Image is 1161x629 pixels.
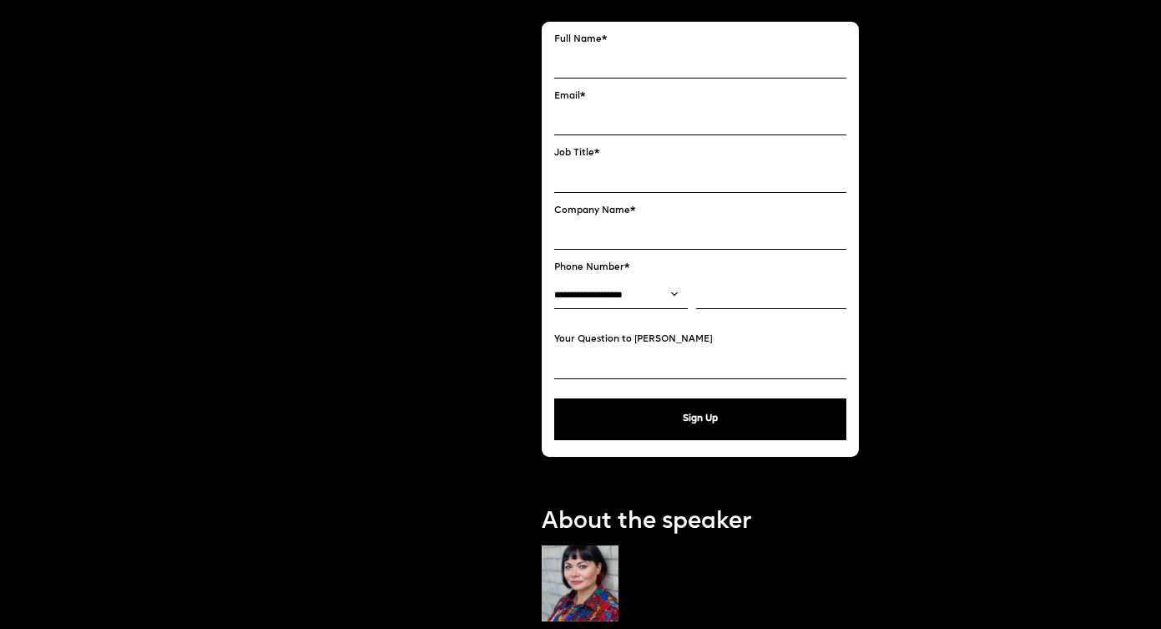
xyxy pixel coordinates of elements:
label: Your Question to [PERSON_NAME] [554,334,846,345]
label: Phone Number [554,262,846,273]
label: Full Name [554,34,846,45]
button: Sign Up [554,398,846,440]
label: Job Title [554,148,846,159]
p: About the speaker [542,506,859,539]
label: Email [554,91,846,102]
label: Company Name [554,205,846,216]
